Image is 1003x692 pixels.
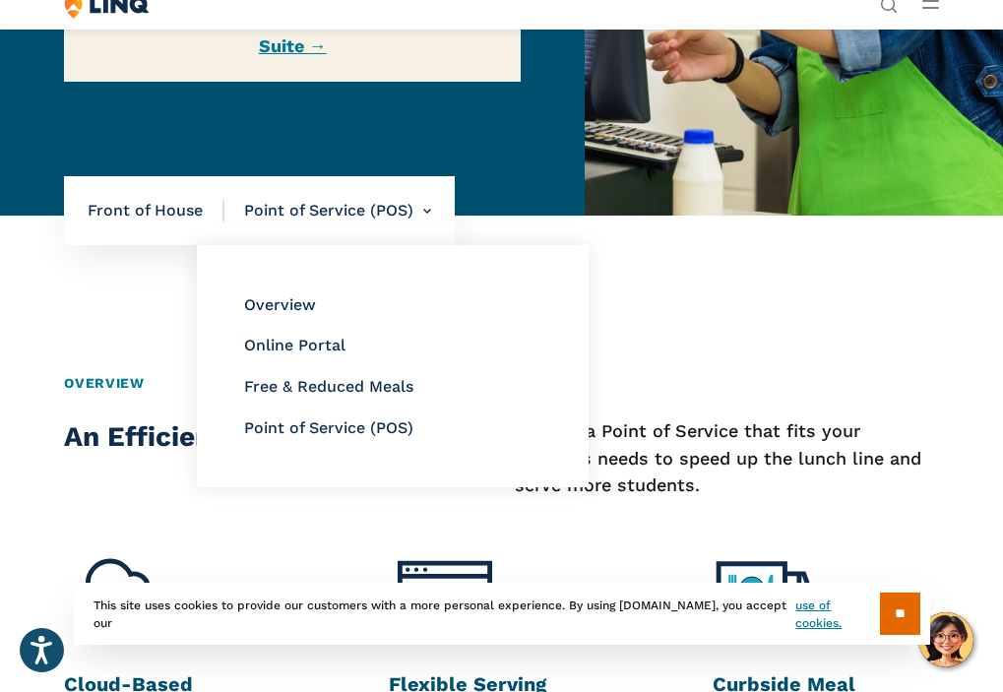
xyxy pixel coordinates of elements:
a: use of cookies. [795,597,879,632]
a: Overview [244,295,316,314]
h2: Overview [64,373,939,394]
button: Hello, have a question? Let’s chat. [918,612,973,667]
li: Point of Service (POS) [224,176,431,245]
a: Online Portal [244,336,345,354]
a: Free & Reduced Meals [244,377,413,396]
div: This site uses cookies to provide our customers with a more personal experience. By using [DOMAIN... [74,583,930,645]
a: Point of Service (POS) [244,418,413,437]
p: Rely on a Point of Service that fits your district’s needs to speed up the lunch line and serve m... [515,417,939,498]
span: Front of House [88,200,224,221]
h2: An Efficient Point of Service [64,417,488,457]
